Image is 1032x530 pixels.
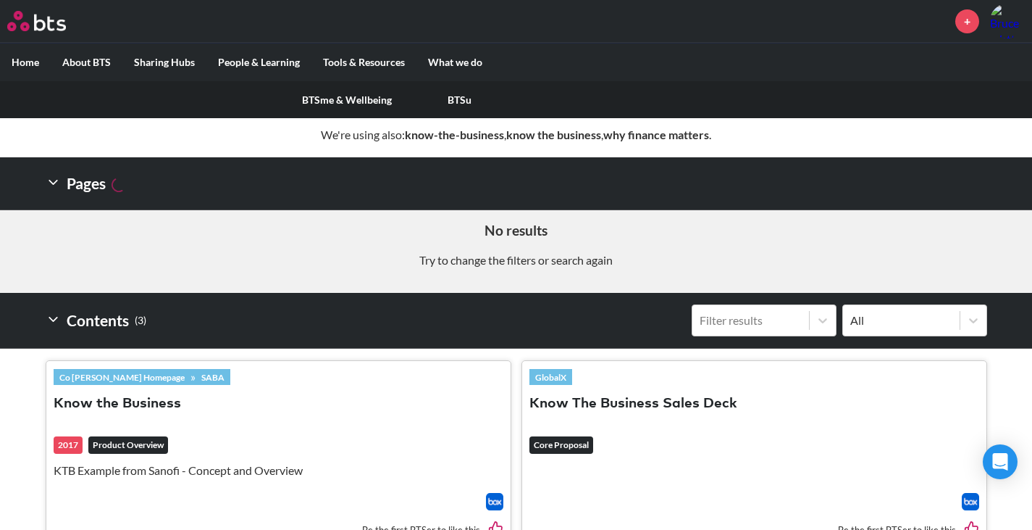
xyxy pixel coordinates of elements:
[529,436,593,454] em: Core Proposal
[54,463,503,479] p: KTB Example from Sanofi - Concept and Overview
[850,312,952,328] div: All
[983,444,1018,479] div: Open Intercom Messenger
[51,44,122,81] label: About BTS
[486,493,503,510] img: Box logo
[529,369,572,385] a: GlobalX
[603,128,709,141] strong: why finance matters
[54,394,181,414] button: Know the Business
[529,394,737,414] button: Know The Business Sales Deck
[700,312,802,328] div: Filter results
[955,9,979,33] a: +
[7,11,66,31] img: BTS Logo
[54,369,190,385] a: Co [PERSON_NAME] Homepage
[405,128,504,141] strong: know-the-business
[206,44,311,81] label: People & Learning
[990,4,1025,38] img: Bruce Watt
[196,369,230,385] a: SABA
[54,369,230,385] div: »
[506,128,601,141] strong: know the business
[54,436,83,454] div: 2017
[311,44,416,81] label: Tools & Resources
[122,44,206,81] label: Sharing Hubs
[486,493,503,510] a: Download file from Box
[7,11,93,31] a: Go home
[88,436,168,454] em: Product Overview
[962,493,979,510] img: Box logo
[962,493,979,510] a: Download file from Box
[11,252,1021,268] p: Try to change the filters or search again
[11,221,1021,241] h5: No results
[990,4,1025,38] a: Profile
[135,311,146,331] small: ( 3 )
[416,44,494,81] label: What we do
[46,169,126,198] h2: Pages
[46,305,146,336] h2: Contents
